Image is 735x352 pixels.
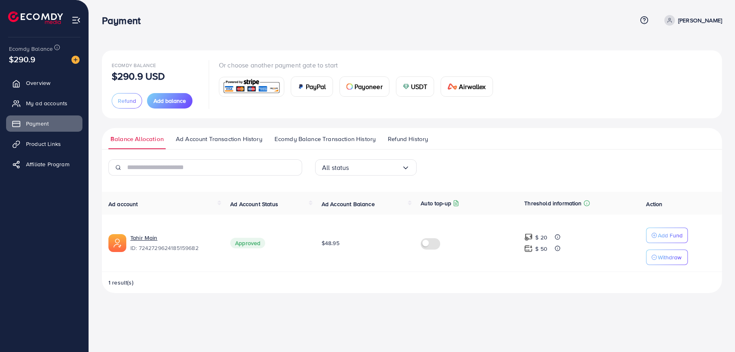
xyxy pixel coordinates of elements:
a: cardPayoneer [339,76,389,97]
span: Ecomdy Balance [9,45,53,53]
span: Ad Account Status [230,200,278,208]
span: ID: 7242729624185159682 [130,244,217,252]
img: top-up amount [524,233,533,241]
p: [PERSON_NAME] [678,15,722,25]
p: Add Fund [658,230,683,240]
img: logo [8,11,63,24]
span: Overview [26,79,50,87]
button: Withdraw [646,250,688,265]
span: Payoneer [355,82,383,91]
span: 1 result(s) [108,278,134,287]
p: Threshold information [524,198,582,208]
p: $ 50 [535,244,547,254]
span: Refund History [388,135,428,143]
span: Ad Account Balance [322,200,375,208]
span: All status [322,161,349,174]
p: $290.9 USD [112,71,165,81]
a: cardAirwallex [441,76,493,97]
span: My ad accounts [26,99,67,107]
img: card [222,78,281,96]
span: Ad account [108,200,138,208]
a: Product Links [6,136,82,152]
span: Ad Account Transaction History [176,135,262,143]
a: Affiliate Program [6,156,82,172]
span: Balance Allocation [110,135,164,143]
a: cardUSDT [396,76,435,97]
iframe: Chat [700,315,729,346]
div: <span class='underline'>Tahir Main</span></br>7242729624185159682 [130,234,217,252]
span: Product Links [26,140,61,148]
img: ic-ads-acc.e4c84228.svg [108,234,126,252]
a: [PERSON_NAME] [661,15,722,26]
p: Withdraw [658,252,681,262]
button: Add Fund [646,228,688,243]
span: Payment [26,120,49,128]
img: card [447,83,457,90]
h3: Payment [102,15,147,26]
span: Approved [230,238,265,248]
a: Overview [6,75,82,91]
img: card [403,83,409,90]
span: Ecomdy Balance [112,62,156,69]
a: cardPayPal [291,76,333,97]
p: $ 20 [535,232,547,242]
a: Payment [6,115,82,132]
span: PayPal [306,82,326,91]
a: My ad accounts [6,95,82,111]
a: Tahir Main [130,234,158,242]
span: Action [646,200,662,208]
p: Or choose another payment gate to start [219,60,499,70]
img: card [298,83,304,90]
div: Search for option [315,159,417,176]
img: menu [71,15,81,25]
img: image [71,56,80,64]
img: top-up amount [524,244,533,253]
a: card [219,77,284,97]
input: Search for option [349,161,402,174]
button: Add balance [147,93,192,109]
span: Ecomdy Balance Transaction History [275,135,376,143]
span: $48.95 [322,239,339,247]
span: Affiliate Program [26,160,69,168]
span: Refund [118,97,136,105]
span: $290.9 [9,53,35,65]
button: Refund [112,93,142,109]
span: Airwallex [459,82,486,91]
span: USDT [411,82,428,91]
p: Auto top-up [421,198,451,208]
img: card [346,83,353,90]
span: Add balance [153,97,186,105]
